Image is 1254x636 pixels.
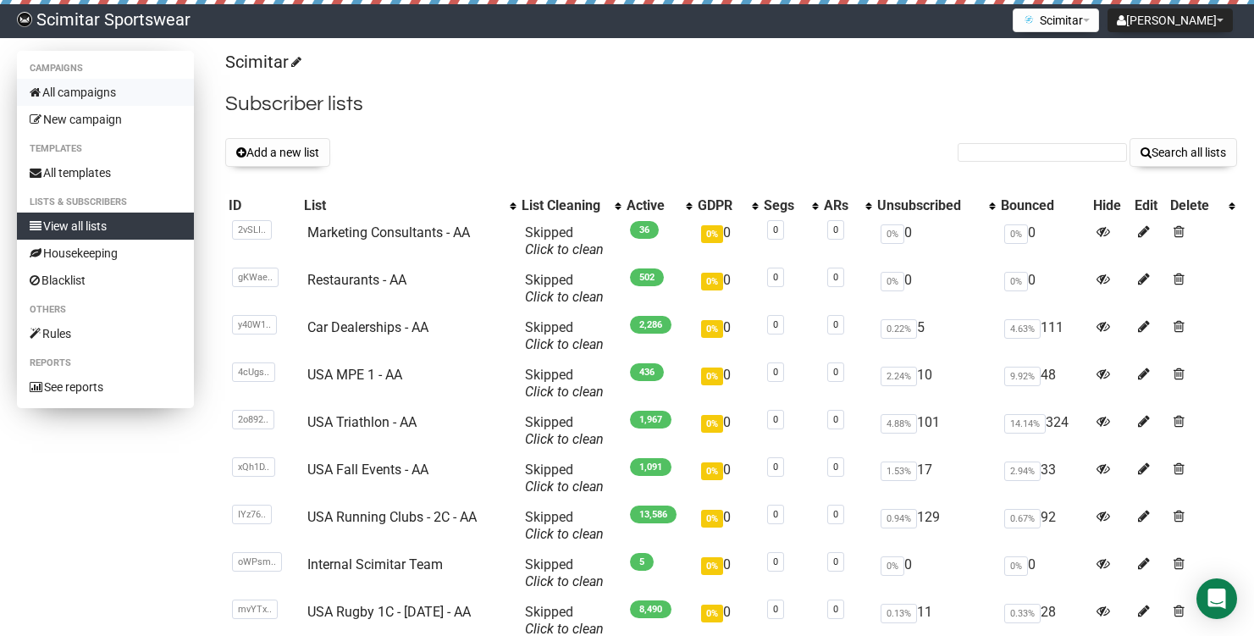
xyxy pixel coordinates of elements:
a: View all lists [17,213,194,240]
span: 2.24% [881,367,917,386]
td: 0 [874,265,997,312]
td: 0 [694,312,760,360]
a: 0 [833,367,838,378]
td: 324 [997,407,1090,455]
div: Segs [764,197,804,214]
td: 0 [874,218,997,265]
li: Reports [17,353,194,373]
a: USA Fall Events - AA [307,462,428,478]
span: Skipped [525,367,604,400]
td: 17 [874,455,997,502]
td: 0 [694,360,760,407]
td: 48 [997,360,1090,407]
a: 0 [833,462,838,473]
span: 4cUgs.. [232,362,275,382]
th: Active: No sort applied, activate to apply an ascending sort [623,194,694,218]
a: 0 [833,509,838,520]
span: Skipped [525,319,604,352]
a: Car Dealerships - AA [307,319,428,335]
span: 0% [701,510,723,528]
td: 0 [694,550,760,597]
td: 0 [694,265,760,312]
span: 1,967 [630,411,671,429]
a: 0 [833,556,838,567]
a: 0 [773,509,778,520]
a: Housekeeping [17,240,194,267]
span: 2,286 [630,316,671,334]
th: Delete: No sort applied, activate to apply an ascending sort [1167,194,1237,218]
span: 0% [1004,556,1028,576]
a: Click to clean [525,526,604,542]
a: USA MPE 1 - AA [307,367,402,383]
td: 0 [694,455,760,502]
a: Click to clean [525,573,604,589]
div: Hide [1093,197,1128,214]
div: List [304,197,501,214]
a: 0 [833,604,838,615]
td: 0 [694,407,760,455]
a: Click to clean [525,289,604,305]
a: 0 [833,272,838,283]
a: See reports [17,373,194,401]
span: 2vSLI.. [232,220,272,240]
span: 0.33% [1004,604,1041,623]
span: Skipped [525,556,604,589]
span: 0% [701,557,723,575]
span: 0% [701,605,723,622]
span: 14.14% [1004,414,1046,434]
div: ARs [824,197,857,214]
td: 0 [997,265,1090,312]
span: 2.94% [1004,462,1041,481]
th: List: No sort applied, activate to apply an ascending sort [301,194,518,218]
span: 502 [630,268,664,286]
img: c430136311b1e6f103092caacf47139d [17,12,32,27]
span: 0.13% [881,604,917,623]
a: USA Running Clubs - 2C - AA [307,509,477,525]
a: Scimitar [225,52,299,72]
span: 0.94% [881,509,917,528]
span: mvYTx.. [232,600,278,619]
span: 1,091 [630,458,671,476]
a: Rules [17,320,194,347]
a: 0 [773,319,778,330]
img: 1.png [1022,13,1036,26]
a: Blacklist [17,267,194,294]
td: 111 [997,312,1090,360]
span: 0% [701,462,723,480]
span: Skipped [525,509,604,542]
td: 33 [997,455,1090,502]
a: Click to clean [525,478,604,495]
button: Search all lists [1130,138,1237,167]
span: 13,586 [630,506,677,523]
li: Others [17,300,194,320]
th: Bounced: No sort applied, sorting is disabled [997,194,1090,218]
a: Click to clean [525,241,604,257]
span: IYz76.. [232,505,272,524]
span: 0% [701,368,723,385]
th: Hide: No sort applied, sorting is disabled [1090,194,1131,218]
span: 0% [881,556,904,576]
span: 0% [881,272,904,291]
span: 9.92% [1004,367,1041,386]
span: Skipped [525,462,604,495]
th: ID: No sort applied, sorting is disabled [225,194,301,218]
th: GDPR: No sort applied, activate to apply an ascending sort [694,194,760,218]
a: Click to clean [525,431,604,447]
span: 0% [1004,224,1028,244]
td: 129 [874,502,997,550]
div: List Cleaning [522,197,606,214]
td: 0 [997,218,1090,265]
button: Add a new list [225,138,330,167]
span: 36 [630,221,659,239]
div: Active [627,197,677,214]
div: GDPR [698,197,743,214]
span: oWPsm.. [232,552,282,572]
a: Restaurants - AA [307,272,406,288]
a: 0 [773,556,778,567]
th: Unsubscribed: No sort applied, activate to apply an ascending sort [874,194,997,218]
a: All templates [17,159,194,186]
td: 0 [874,550,997,597]
span: 0% [701,320,723,338]
span: 1.53% [881,462,917,481]
a: All campaigns [17,79,194,106]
